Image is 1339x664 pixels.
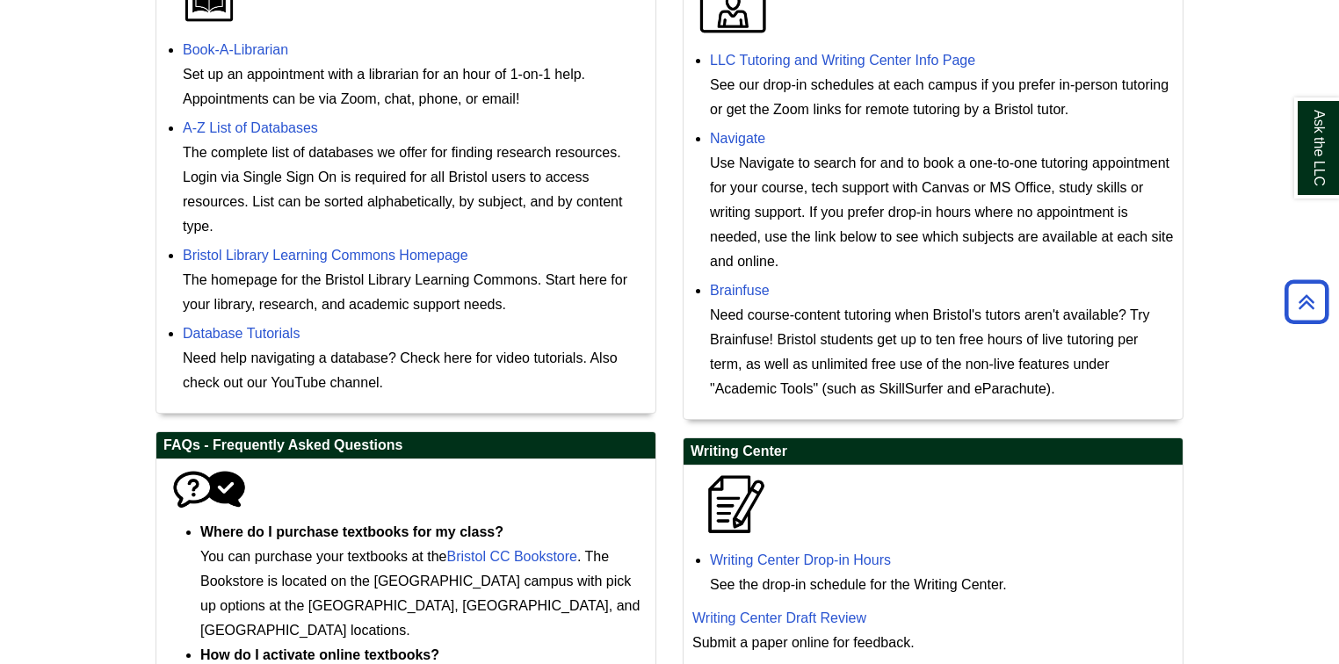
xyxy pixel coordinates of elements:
span: You can purchase your textbooks at the . The Bookstore is located on the [GEOGRAPHIC_DATA] campus... [200,524,640,638]
a: A-Z List of Databases [183,120,318,135]
a: LLC Tutoring and Writing Center Info Page [710,53,975,68]
div: See our drop-in schedules at each campus if you prefer in-person tutoring or get the Zoom links f... [710,73,1174,122]
div: See the drop-in schedule for the Writing Center. [710,573,1174,597]
a: Writing Center Draft Review [692,610,866,625]
h2: FAQs - Frequently Asked Questions [156,432,655,459]
div: Use Navigate to search for and to book a one-to-one tutoring appointment for your course, tech su... [710,151,1174,274]
a: Bristol CC Bookstore [446,549,577,564]
div: Set up an appointment with a librarian for an hour of 1-on-1 help. Appointments can be via Zoom, ... [183,62,647,112]
strong: How do I activate online textbooks? [200,647,439,662]
div: The complete list of databases we offer for finding research resources. Login via Single Sign On ... [183,141,647,239]
div: The homepage for the Bristol Library Learning Commons. Start here for your library, research, and... [183,268,647,317]
a: Bristol Library Learning Commons Homepage [183,248,468,263]
a: Brainfuse [710,283,770,298]
a: Back to Top [1278,290,1335,314]
p: Submit a paper online for feedback. [692,606,1174,655]
a: Writing Center Drop-in Hours [710,552,891,567]
a: Book-A-Librarian [183,42,288,57]
a: Database Tutorials [183,326,300,341]
div: Need help navigating a database? Check here for video tutorials. Also check out our YouTube channel. [183,346,647,395]
strong: Where do I purchase textbooks for my class? [200,524,503,539]
h2: Writing Center [684,438,1183,466]
a: Navigate [710,131,765,146]
div: Need course-content tutoring when Bristol's tutors aren't available? Try Brainfuse! Bristol stude... [710,303,1174,401]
